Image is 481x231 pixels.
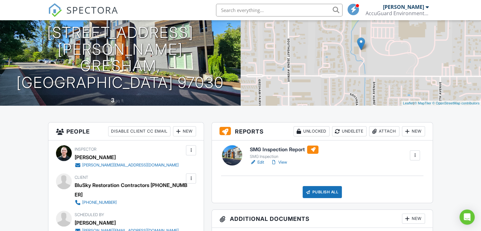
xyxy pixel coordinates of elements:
[332,126,367,136] div: Undelete
[75,218,116,228] div: [PERSON_NAME]
[108,126,170,136] div: Disable Client CC Email
[414,101,431,105] a: © MapTiler
[173,126,196,136] div: New
[111,97,114,103] div: 3
[66,3,118,16] span: SPECTORA
[250,146,318,154] h6: SMG Inspection Report
[270,159,287,165] a: View
[212,122,433,140] h3: Reports
[75,175,88,180] span: Client
[75,162,179,168] a: [PERSON_NAME][EMAIL_ADDRESS][DOMAIN_NAME]
[48,9,118,22] a: SPECTORA
[48,122,204,140] h3: People
[383,4,424,10] div: [PERSON_NAME]
[82,200,117,205] div: [PHONE_NUMBER]
[402,214,425,224] div: New
[115,98,124,103] span: sq. ft.
[250,154,318,159] div: SMG Inspection
[75,153,116,162] div: [PERSON_NAME]
[250,146,318,159] a: SMG Inspection Report SMG Inspection
[75,147,96,152] span: Inspector
[369,126,399,136] div: Attach
[303,186,342,198] div: Publish All
[403,101,413,105] a: Leaflet
[432,101,479,105] a: © OpenStreetMap contributors
[402,126,425,136] div: New
[366,10,429,16] div: AccuGuard Environmental (CCB # 251546)
[459,209,475,225] div: Open Intercom Messenger
[48,3,62,17] img: The Best Home Inspection Software - Spectora
[75,212,104,217] span: Scheduled By
[216,4,342,16] input: Search everything...
[212,210,433,228] h3: Additional Documents
[401,101,481,106] div: |
[75,199,184,206] a: [PHONE_NUMBER]
[82,163,179,168] div: [PERSON_NAME][EMAIL_ADDRESS][DOMAIN_NAME]
[75,180,189,199] div: BluSky Restoration Contractors [PHONE_NUMBER]
[250,159,264,165] a: Edit
[10,24,231,91] h1: [STREET_ADDRESS][PERSON_NAME] Gresham, [GEOGRAPHIC_DATA] 97030
[293,126,330,136] div: Unlocked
